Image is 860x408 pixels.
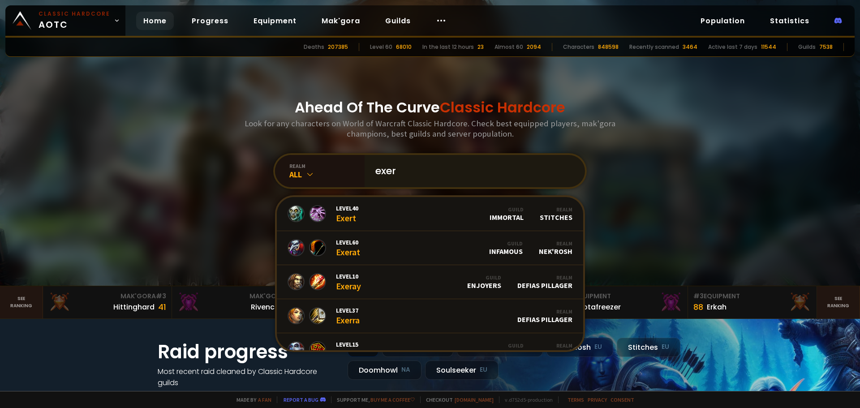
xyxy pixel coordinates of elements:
div: Infamous [489,240,523,256]
div: Guild [489,240,523,247]
a: Privacy [588,396,607,403]
div: Nek'Rosh [539,240,572,256]
a: Mak'Gora#3Hittinghard41 [43,286,172,318]
div: Active last 7 days [708,43,757,51]
span: Level 10 [336,272,361,280]
div: Equipment [693,292,811,301]
div: Immortal [490,206,524,222]
div: Stitches [540,206,572,222]
a: Mak'Gora#2Rivench100 [172,286,301,318]
a: #3Equipment88Erkah [688,286,817,318]
div: Rivench [251,301,279,313]
div: Defias Pillager [517,308,572,324]
div: 23 [477,43,484,51]
a: a fan [258,396,271,403]
a: Buy me a coffee [370,396,415,403]
a: Report a bug [284,396,318,403]
div: 848598 [598,43,619,51]
div: Mak'Gora [48,292,166,301]
div: Doomhowl [348,361,421,380]
div: All [289,169,365,180]
div: In the last 12 hours [422,43,474,51]
a: Classic HardcoreAOTC [5,5,125,36]
span: # 3 [156,292,166,301]
span: Made by [231,396,271,403]
a: [DOMAIN_NAME] [455,396,494,403]
div: Arthasova Cesta [463,342,524,358]
a: Level37ExerraRealmDefias Pillager [277,299,583,333]
div: Exertt [336,340,360,360]
div: Realm [540,206,572,213]
a: Statistics [763,12,817,30]
div: Realm [539,240,572,247]
div: Nek'Rosh [546,338,613,357]
span: AOTC [39,10,110,31]
div: Guild [463,342,524,349]
div: Exeray [336,272,361,292]
div: Stitches [617,338,680,357]
div: Characters [563,43,594,51]
h3: Look for any characters on World of Warcraft Classic Hardcore. Check best equipped players, mak'g... [241,118,619,139]
a: Equipment [246,12,304,30]
span: Support me, [331,396,415,403]
input: Search a character... [370,155,574,187]
div: 3464 [683,43,697,51]
h1: Ahead Of The Curve [295,97,565,118]
div: Hittinghard [113,301,155,313]
a: #2Equipment88Notafreezer [559,286,688,318]
a: Population [693,12,752,30]
span: # 3 [693,292,704,301]
div: Realm [517,308,572,315]
span: Level 40 [336,204,358,212]
small: EU [594,343,602,352]
div: Exerat [336,238,360,258]
a: See all progress [158,389,216,399]
div: Soulseeker [425,361,499,380]
div: Notafreezer [578,301,621,313]
a: Level60ExeratGuildInfamousRealmNek'Rosh [277,231,583,265]
a: Consent [611,396,634,403]
div: 68010 [396,43,412,51]
a: Level10ExerayGuildEnjoyersRealmDefias Pillager [277,265,583,299]
a: Level40ExertGuildImmortalRealmStitches [277,197,583,231]
small: EU [480,365,487,374]
a: Progress [185,12,236,30]
div: Level 60 [370,43,392,51]
div: 207385 [328,43,348,51]
div: Realm [540,342,572,349]
h4: Most recent raid cleaned by Classic Hardcore guilds [158,366,337,388]
div: Erkah [707,301,727,313]
div: Equipment [564,292,682,301]
div: Deaths [304,43,324,51]
span: v. d752d5 - production [499,396,553,403]
div: 2094 [527,43,541,51]
small: NA [401,365,410,374]
h1: Raid progress [158,338,337,366]
div: 88 [693,301,703,313]
span: Classic Hardcore [440,97,565,117]
span: Level 37 [336,306,360,314]
div: realm [289,163,365,169]
div: Exert [336,204,358,223]
div: Enjoyers [467,274,501,290]
div: Realm [517,274,572,281]
a: Seeranking [817,286,860,318]
span: Checkout [420,396,494,403]
div: 7538 [819,43,833,51]
span: Level 15 [336,340,360,348]
a: Terms [568,396,584,403]
div: Mak'Gora [177,292,295,301]
div: Almost 60 [494,43,523,51]
span: Level 60 [336,238,360,246]
div: Guild [490,206,524,213]
a: Guilds [378,12,418,30]
a: Mak'gora [314,12,367,30]
div: 41 [158,301,166,313]
a: Home [136,12,174,30]
small: EU [662,343,669,352]
div: Stitches [540,342,572,358]
div: Recently scanned [629,43,679,51]
div: Guild [467,274,501,281]
div: Defias Pillager [517,274,572,290]
small: Classic Hardcore [39,10,110,18]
